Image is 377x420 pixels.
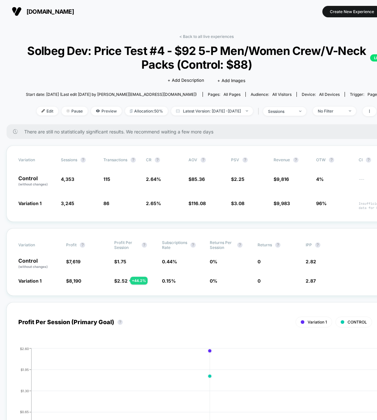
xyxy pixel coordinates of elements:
span: Profit Per Session [114,240,138,250]
p: Control [18,176,54,187]
button: ? [242,157,248,163]
img: end [246,110,248,112]
span: $ [274,176,289,182]
button: ? [117,320,123,325]
div: No Filter [318,109,344,114]
span: 115 [103,176,110,182]
span: IPP [306,242,312,247]
span: 8,190 [69,278,81,284]
span: 4% [316,176,324,182]
span: $ [114,259,126,264]
div: Audience: [251,92,292,97]
p: Control [18,258,60,269]
span: 2.65 % [146,201,161,206]
button: ? [329,157,334,163]
span: $ [231,201,244,206]
span: 96% [316,201,327,206]
span: 0 % [210,278,217,284]
span: 3,245 [61,201,74,206]
span: $ [274,201,290,206]
span: 0.44 % [162,259,177,264]
span: Device: [296,92,345,97]
button: ? [80,242,85,248]
button: ? [237,242,242,248]
img: rebalance [130,109,133,113]
span: $ [188,201,206,206]
img: edit [42,109,45,113]
span: all pages [224,92,241,97]
span: Allocation: 50% [125,107,168,115]
span: $ [66,259,81,264]
button: [DOMAIN_NAME] [10,6,76,17]
button: ? [293,157,298,163]
span: 2.25 [234,176,244,182]
span: Variation 1 [18,278,42,284]
img: calendar [176,109,180,113]
span: $ [231,176,244,182]
span: CR [146,157,152,162]
span: 2.52 [117,278,128,284]
span: OTW [316,157,352,163]
span: 4,353 [61,176,74,182]
span: Returns [258,242,272,247]
span: $ [188,176,205,182]
button: ? [142,242,147,248]
button: ? [190,242,196,248]
span: Returns Per Session [210,240,234,250]
span: (without changes) [18,265,48,269]
span: Variation 1 [308,320,327,324]
span: 0.15 % [162,278,176,284]
button: ? [366,157,371,163]
span: 2.87 [306,278,316,284]
span: | [256,107,263,116]
img: end [299,111,301,112]
button: ? [275,242,280,248]
button: ? [315,242,320,248]
span: 0 [258,259,260,264]
tspan: $2.60 [20,346,29,350]
span: 9,816 [277,176,289,182]
span: $ [66,278,81,284]
span: 0 % [210,259,217,264]
span: Profit [66,242,77,247]
img: Visually logo [12,7,22,16]
span: Revenue [274,157,290,162]
span: Latest Version: [DATE] - [DATE] [171,107,253,115]
span: 116.08 [191,201,206,206]
span: Edit [37,107,58,115]
span: 3.08 [234,201,244,206]
span: + Add Images [217,78,245,83]
button: ? [201,157,206,163]
div: + 44.2 % [130,277,148,285]
span: (without changes) [18,182,48,186]
span: 1.75 [117,259,126,264]
span: 86 [103,201,109,206]
span: 85.36 [191,176,205,182]
a: < Back to all live experiences [179,34,234,39]
span: AOV [188,157,197,162]
span: 0 [258,278,260,284]
span: 2.82 [306,259,316,264]
span: Pause [62,107,88,115]
span: Variation [18,157,54,163]
span: Variation 1 [18,201,42,206]
span: all devices [319,92,340,97]
button: ? [81,157,86,163]
span: Preview [91,107,122,115]
span: Transactions [103,157,127,162]
span: PSV [231,157,239,162]
span: Variation [18,240,54,250]
span: $ [114,278,128,284]
span: Sessions [61,157,77,162]
span: CONTROL [348,320,367,324]
span: [DOMAIN_NAME] [27,8,74,15]
img: end [66,109,70,113]
span: 7,619 [69,259,81,264]
img: end [349,110,351,112]
span: Start date: [DATE] (Last edit [DATE] by [PERSON_NAME][EMAIL_ADDRESS][DOMAIN_NAME]) [26,92,197,97]
span: 9,983 [277,201,290,206]
div: Pages: [208,92,241,97]
div: sessions [268,109,294,114]
span: All Visitors [272,92,292,97]
button: ? [131,157,136,163]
